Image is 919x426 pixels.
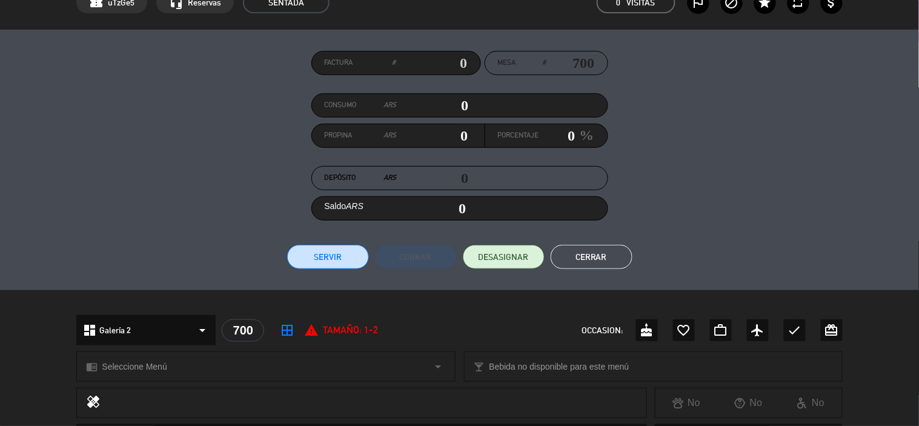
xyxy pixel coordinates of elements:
[280,323,294,338] i: border_all
[384,172,397,184] em: ARS
[393,57,396,69] em: #
[539,127,576,145] input: 0
[463,245,545,269] button: DESASIGNAR
[788,323,802,338] i: check
[222,319,264,342] div: 700
[640,323,654,338] i: cake
[325,57,396,69] label: Factura
[751,323,765,338] i: airplanemode_active
[325,130,397,142] label: Propina
[86,361,98,373] i: chrome_reader_mode
[304,322,378,338] div: Tamaño: 1-2
[489,360,629,374] span: Bebida no disponible para este menú
[780,395,842,411] div: No
[86,394,101,411] i: healing
[655,395,718,411] div: No
[551,245,632,269] button: Cerrar
[431,359,446,374] i: arrow_drop_down
[325,199,364,213] label: Saldo
[714,323,728,338] i: work_outline
[383,130,396,142] em: ARS
[677,323,691,338] i: favorite_border
[397,96,469,115] input: 0
[576,124,594,147] em: %
[82,323,97,338] i: dashboard
[582,324,623,338] span: OCCASION:
[824,323,839,338] i: card_giftcard
[102,360,167,374] span: Seleccione Menú
[325,172,397,184] label: Depósito
[479,251,529,264] span: DESASIGNAR
[543,57,546,69] em: #
[546,54,595,72] input: number
[346,201,363,211] em: ARS
[325,99,397,111] label: Consumo
[375,245,457,269] button: Cobrar
[717,395,780,411] div: No
[396,127,468,145] input: 0
[384,99,397,111] em: ARS
[396,54,468,72] input: 0
[474,361,485,373] i: local_bar
[287,245,369,269] button: Servir
[498,130,539,142] label: Porcentaje
[498,57,516,69] span: Mesa
[99,324,131,338] span: Galería 2
[195,323,210,338] i: arrow_drop_down
[304,323,319,338] i: report_problem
